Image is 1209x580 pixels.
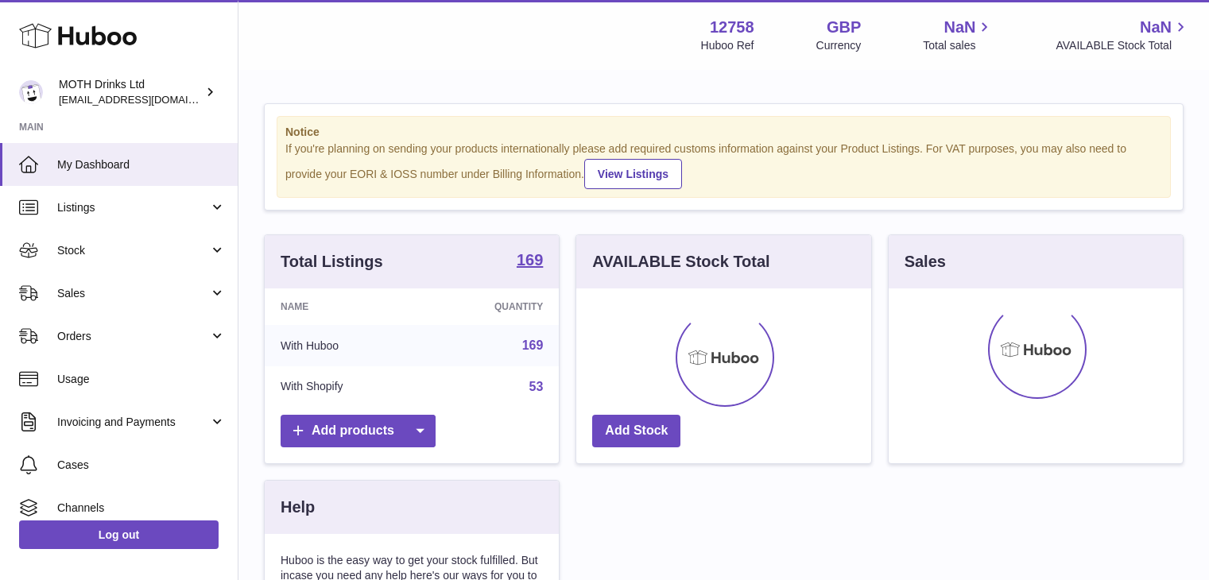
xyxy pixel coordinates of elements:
span: Cases [57,458,226,473]
strong: 169 [517,252,543,268]
span: Listings [57,200,209,215]
h3: Sales [905,251,946,273]
h3: Help [281,497,315,518]
a: View Listings [584,159,682,189]
a: NaN AVAILABLE Stock Total [1056,17,1190,53]
div: MOTH Drinks Ltd [59,77,202,107]
span: NaN [944,17,975,38]
td: With Shopify [265,366,424,408]
th: Quantity [424,288,560,325]
div: Huboo Ref [701,38,754,53]
span: NaN [1140,17,1172,38]
span: Orders [57,329,209,344]
td: With Huboo [265,325,424,366]
span: Sales [57,286,209,301]
strong: GBP [827,17,861,38]
a: Log out [19,520,219,549]
span: AVAILABLE Stock Total [1056,38,1190,53]
a: NaN Total sales [923,17,994,53]
a: 169 [517,252,543,271]
span: Usage [57,372,226,387]
th: Name [265,288,424,325]
span: Channels [57,501,226,516]
span: [EMAIL_ADDRESS][DOMAIN_NAME] [59,93,234,106]
div: Currency [816,38,862,53]
strong: 12758 [710,17,754,38]
a: Add Stock [592,415,680,447]
span: Invoicing and Payments [57,415,209,430]
a: Add products [281,415,436,447]
span: My Dashboard [57,157,226,172]
h3: AVAILABLE Stock Total [592,251,769,273]
span: Stock [57,243,209,258]
a: 169 [522,338,544,352]
img: orders@mothdrinks.com [19,80,43,104]
a: 53 [529,380,544,393]
h3: Total Listings [281,251,383,273]
strong: Notice [285,125,1162,140]
div: If you're planning on sending your products internationally please add required customs informati... [285,141,1162,189]
span: Total sales [923,38,994,53]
